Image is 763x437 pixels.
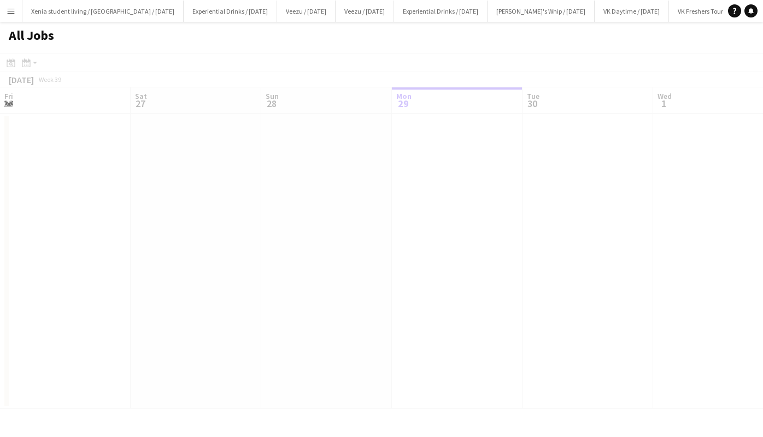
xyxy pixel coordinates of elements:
button: Veezu / [DATE] [277,1,336,22]
button: Experiential Drinks / [DATE] [184,1,277,22]
button: VK Daytime / [DATE] [595,1,669,22]
button: Xenia student living / [GEOGRAPHIC_DATA] / [DATE] [22,1,184,22]
button: [PERSON_NAME]'s Whip / [DATE] [488,1,595,22]
button: VK Freshers Tour / [DATE] [669,1,756,22]
button: Experiential Drinks / [DATE] [394,1,488,22]
button: Veezu / [DATE] [336,1,394,22]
